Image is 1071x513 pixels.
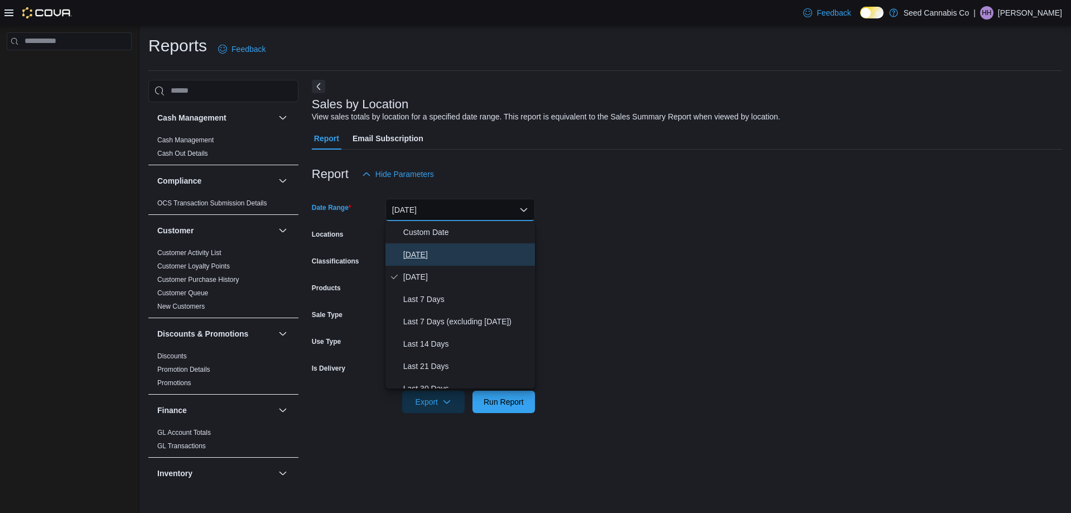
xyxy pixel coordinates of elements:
div: Select listbox [385,221,535,389]
span: Last 14 Days [403,337,530,351]
button: Customer [276,224,290,237]
h3: Customer [157,225,194,236]
div: Compliance [148,196,298,214]
button: Hide Parameters [358,163,438,185]
span: Hide Parameters [375,169,434,180]
span: [DATE] [403,270,530,284]
span: [DATE] [403,248,530,261]
div: Finance [148,426,298,457]
a: Promotions [157,379,191,387]
span: Feedback [231,44,266,55]
button: Run Report [472,391,535,413]
button: [DATE] [385,199,535,221]
div: Customer [148,246,298,318]
a: Cash Management [157,136,214,144]
h3: Report [312,167,349,181]
span: Discounts [157,352,187,361]
span: Customer Activity List [157,248,221,257]
button: Customer [157,225,274,236]
h3: Finance [157,405,187,416]
a: Customer Purchase History [157,276,239,284]
input: Dark Mode [860,7,884,18]
a: Feedback [799,2,855,24]
h3: Sales by Location [312,98,409,111]
label: Classifications [312,257,359,266]
span: Feedback [817,7,851,18]
a: Customer Queue [157,289,208,297]
a: Feedback [214,38,270,60]
button: Next [312,80,325,93]
span: Run Report [484,396,524,407]
h3: Inventory [157,468,192,479]
div: Cash Management [148,133,298,165]
span: New Customers [157,302,205,311]
span: Custom Date [403,226,530,239]
div: Discounts & Promotions [148,349,298,394]
p: | [973,6,976,20]
button: Finance [157,405,274,416]
button: Finance [276,404,290,417]
label: Use Type [312,337,341,346]
a: Customer Loyalty Points [157,262,230,270]
button: Cash Management [157,112,274,123]
label: Is Delivery [312,364,345,373]
label: Products [312,284,341,293]
p: [PERSON_NAME] [998,6,1062,20]
span: GL Account Totals [157,428,211,437]
a: OCS Transaction Submission Details [157,199,267,207]
div: View sales totals by location for a specified date range. This report is equivalent to the Sales ... [312,111,780,123]
button: Compliance [157,175,274,186]
span: Promotions [157,378,191,387]
h3: Discounts & Promotions [157,328,248,339]
button: Compliance [276,174,290,188]
h3: Compliance [157,175,201,186]
span: Report [314,127,339,150]
button: Inventory [157,468,274,479]
a: Cash Out Details [157,150,208,157]
button: Export [402,391,465,413]
button: Discounts & Promotions [276,327,290,341]
span: Email Subscription [353,127,423,150]
nav: Complex example [7,52,132,79]
span: Last 7 Days (excluding [DATE]) [403,315,530,328]
a: Discounts [157,352,187,360]
span: Last 21 Days [403,359,530,373]
span: Customer Purchase History [157,275,239,284]
button: Cash Management [276,111,290,124]
a: New Customers [157,303,205,310]
span: Customer Queue [157,289,208,298]
span: GL Transactions [157,442,206,450]
span: Dark Mode [860,18,861,19]
h1: Reports [148,35,207,57]
span: Last 30 Days [403,382,530,395]
a: GL Account Totals [157,429,211,437]
span: Promotion Details [157,365,210,374]
a: GL Transactions [157,442,206,450]
span: Export [409,391,458,413]
a: Promotion Details [157,366,210,373]
span: Last 7 Days [403,293,530,306]
div: Hannah Halley [980,6,993,20]
button: Inventory [276,467,290,480]
span: HH [982,6,991,20]
p: Seed Cannabis Co [904,6,969,20]
img: Cova [22,7,72,18]
button: Discounts & Promotions [157,328,274,339]
label: Date Range [312,203,351,212]
label: Locations [312,230,344,239]
h3: Cash Management [157,112,226,123]
span: Cash Out Details [157,149,208,158]
a: Customer Activity List [157,249,221,257]
label: Sale Type [312,310,342,319]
